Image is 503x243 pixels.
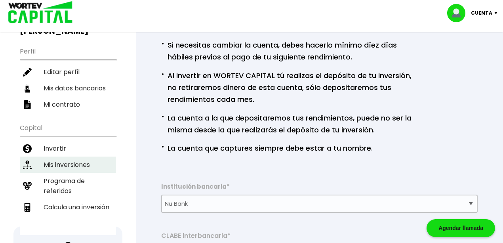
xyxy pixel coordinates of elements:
[161,111,164,122] span: ·
[161,111,417,136] p: La cuenta a la que depositaremos tus rendimientos, puede no ser la misma desde la que realizarás ...
[161,68,164,80] span: ·
[471,7,492,19] p: Cuenta
[20,173,116,199] a: Programa de referidos
[20,42,116,113] ul: Perfil
[23,182,32,190] img: recomiendanos-icon.9b8e9327.svg
[20,140,116,157] a: Invertir
[23,68,32,77] img: editar-icon.952d3147.svg
[20,64,116,80] a: Editar perfil
[161,38,164,50] span: ·
[20,199,116,215] a: Calcula una inversión
[20,157,116,173] a: Mis inversiones
[23,161,32,169] img: inversiones-icon.6695dc30.svg
[20,80,116,96] a: Mis datos bancarios
[23,100,32,109] img: contrato-icon.f2db500c.svg
[23,203,32,212] img: calculadora-icon.17d418c4.svg
[447,4,471,22] img: profile-image
[20,16,116,36] h3: Buen día,
[492,12,503,14] img: icon-down
[20,96,116,113] a: Mi contrato
[20,119,116,235] ul: Capital
[161,183,478,195] label: Institución bancaria
[161,141,164,153] span: ·
[161,68,417,105] p: Al invertir en WORTEV CAPITAL tú realizas el depósito de tu inversión, no retiraremos dinero de e...
[161,38,417,63] p: Si necesitas cambiar la cuenta, debes hacerlo mínimo díez días hábiles previos al pago de tu sigu...
[23,84,32,93] img: datos-icon.10cf9172.svg
[23,144,32,153] img: invertir-icon.b3b967d7.svg
[161,141,373,154] p: La cuenta que captures siempre debe estar a tu nombre.
[427,219,495,237] div: Agendar llamada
